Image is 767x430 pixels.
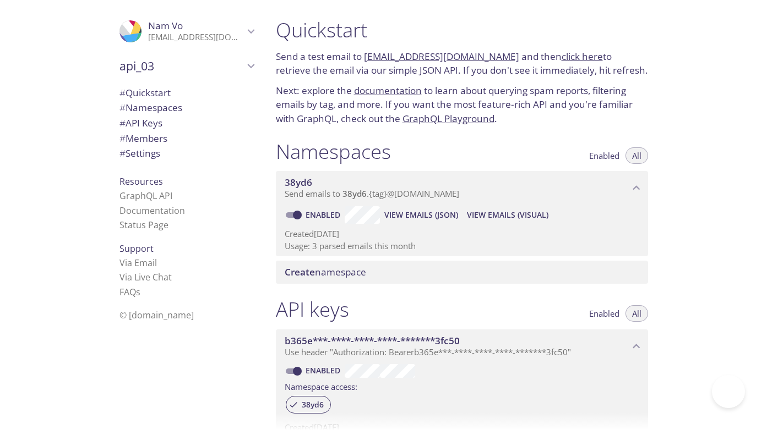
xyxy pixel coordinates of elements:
[342,188,367,199] span: 38yd6
[712,375,745,408] iframe: Help Scout Beacon - Open
[285,176,312,189] span: 38yd6
[119,286,140,298] a: FAQ
[276,139,391,164] h1: Namespaces
[119,117,162,129] span: API Keys
[285,266,366,278] span: namespace
[276,171,648,205] div: 38yd6 namespace
[276,49,648,78] p: Send a test email to and then to retrieve the email via our simple JSON API. If you don't see it ...
[119,86,171,99] span: Quickstart
[354,84,422,97] a: documentation
[276,261,648,284] div: Create namespace
[285,228,639,240] p: Created [DATE]
[276,297,349,322] h1: API keys
[295,400,330,410] span: 38yd6
[119,309,194,321] span: © [DOMAIN_NAME]
[583,147,626,164] button: Enabled
[119,101,126,114] span: #
[119,101,182,114] span: Namespaces
[285,266,315,278] span: Create
[119,219,168,231] a: Status Page
[136,286,140,298] span: s
[111,100,263,115] div: Namespaces
[285,188,459,199] span: Send emails to . {tag} @[DOMAIN_NAME]
[111,13,263,49] div: Nam Vo
[111,52,263,80] div: api_03
[119,58,244,74] span: api_03
[583,305,626,322] button: Enabled
[119,132,126,145] span: #
[119,117,126,129] span: #
[380,206,463,224] button: View Emails (JSON)
[119,205,185,217] a: Documentation
[625,147,648,164] button: All
[286,396,331,414] div: 38yd6
[463,206,553,224] button: View Emails (Visual)
[119,147,160,159] span: Settings
[119,190,172,202] a: GraphQL API
[111,131,263,146] div: Members
[285,378,357,394] label: Namespace access:
[111,146,263,161] div: Team Settings
[562,50,603,63] a: click here
[111,85,263,101] div: Quickstart
[119,175,163,188] span: Resources
[119,271,172,283] a: Via Live Chat
[111,115,263,131] div: API Keys
[276,18,648,42] h1: Quickstart
[119,86,126,99] span: #
[304,210,345,220] a: Enabled
[148,32,244,43] p: [EMAIL_ADDRESS][DOMAIN_NAME]
[119,257,157,269] a: Via Email
[402,112,494,125] a: GraphQL Playground
[304,365,345,376] a: Enabled
[119,242,154,255] span: Support
[467,208,548,222] span: View Emails (Visual)
[384,208,458,222] span: View Emails (JSON)
[364,50,519,63] a: [EMAIL_ADDRESS][DOMAIN_NAME]
[285,240,639,252] p: Usage: 3 parsed emails this month
[276,84,648,126] p: Next: explore the to learn about querying spam reports, filtering emails by tag, and more. If you...
[119,132,167,145] span: Members
[625,305,648,322] button: All
[119,147,126,159] span: #
[148,19,183,32] span: Nam Vo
